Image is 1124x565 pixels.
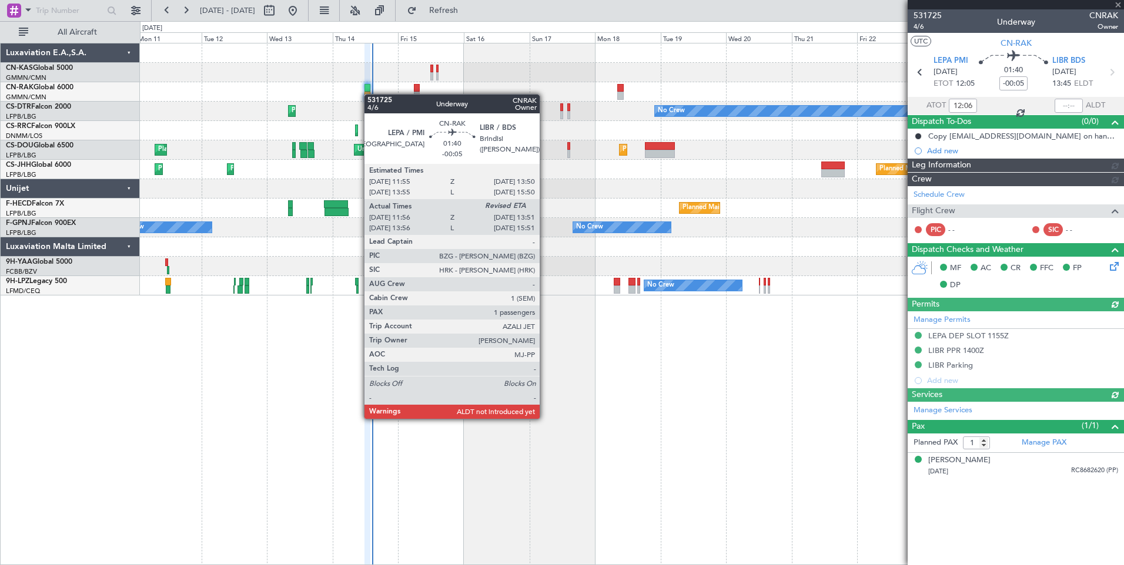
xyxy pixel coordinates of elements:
a: CS-DTRFalcon 2000 [6,103,71,110]
span: FFC [1040,263,1053,274]
span: Dispatch To-Dos [912,115,971,129]
a: LFPB/LBG [6,151,36,160]
span: 13:45 [1052,78,1071,90]
span: [DATE] [934,66,958,78]
span: [DATE] [1052,66,1076,78]
span: DP [950,280,961,291]
label: Planned PAX [914,437,958,449]
a: LFPB/LBG [6,209,36,218]
div: Sat 16 [464,32,530,43]
a: CS-DOUGlobal 6500 [6,142,73,149]
span: (1/1) [1082,419,1099,432]
div: Thu 21 [792,32,858,43]
div: Tue 12 [202,32,267,43]
span: LIBR BDS [1052,55,1085,67]
a: CN-RAKGlobal 6000 [6,84,73,91]
div: No Crew [647,277,674,294]
span: LEPA PMI [934,55,968,67]
div: Underway [997,16,1035,28]
span: All Aircraft [31,28,124,36]
span: 9H-LPZ [6,278,29,285]
button: Refresh [402,1,472,20]
a: LFPB/LBG [6,170,36,179]
span: F-HECD [6,200,32,207]
a: 9H-YAAGlobal 5000 [6,258,72,265]
span: 01:40 [1004,65,1023,76]
div: No Crew [450,277,477,294]
a: F-HECDFalcon 7X [6,200,64,207]
a: Manage PAX [1022,437,1066,449]
a: GMMN/CMN [6,93,46,102]
div: Fri 15 [398,32,464,43]
span: RC8682620 (PP) [1071,466,1118,476]
div: Wed 13 [267,32,333,43]
span: CS-DOU [6,142,34,149]
a: GMMN/CMN [6,73,46,82]
span: CN-RAK [6,84,34,91]
span: 12:05 [956,78,975,90]
span: 531725 [914,9,942,22]
div: Planned Maint [GEOGRAPHIC_DATA] ([GEOGRAPHIC_DATA]) [158,160,343,178]
div: Planned Maint [GEOGRAPHIC_DATA] ([GEOGRAPHIC_DATA]) [423,102,608,120]
a: FCBB/BZV [6,267,37,276]
div: Add new [927,146,1118,156]
div: Mon 11 [136,32,202,43]
input: Trip Number [36,2,103,19]
a: LFMD/CEQ [6,287,40,295]
span: ALDT [1086,100,1105,112]
a: CS-RRCFalcon 900LX [6,123,75,130]
button: All Aircraft [13,23,128,42]
div: Tue 19 [661,32,727,43]
span: [DATE] - [DATE] [200,5,255,16]
span: CNRAK [1089,9,1118,22]
span: ELDT [1074,78,1093,90]
span: ATOT [926,100,946,112]
span: Owner [1089,22,1118,32]
span: CS-DTR [6,103,31,110]
div: No Crew [658,102,685,120]
span: [DATE] [928,467,948,476]
div: Copy [EMAIL_ADDRESS][DOMAIN_NAME] on handling requests [928,131,1118,141]
div: Planned Maint [GEOGRAPHIC_DATA] ([GEOGRAPHIC_DATA]) [683,199,868,217]
span: FP [1073,263,1082,274]
span: 4/6 [914,22,942,32]
a: CS-JHHGlobal 6000 [6,162,71,169]
a: F-GPNJFalcon 900EX [6,220,76,227]
a: DNMM/LOS [6,132,42,140]
div: Planned Maint Sofia [292,102,352,120]
div: Unplanned Maint [GEOGRAPHIC_DATA] ([GEOGRAPHIC_DATA]) [357,141,551,159]
span: (0/0) [1082,115,1099,127]
a: CN-KASGlobal 5000 [6,65,73,72]
div: No Crew [576,218,603,236]
a: LFPB/LBG [6,112,36,121]
div: Wed 20 [726,32,792,43]
span: AC [981,263,991,274]
span: CN-KAS [6,65,33,72]
div: Planned Maint [GEOGRAPHIC_DATA] ([GEOGRAPHIC_DATA]) [230,160,416,178]
span: 9H-YAA [6,258,32,265]
span: Dispatch Checks and Weather [912,243,1023,257]
div: [DATE] [142,23,162,33]
a: 9H-LPZLegacy 500 [6,278,67,285]
div: Planned Maint London ([GEOGRAPHIC_DATA]) [879,160,1020,178]
div: Planned Maint [GEOGRAPHIC_DATA] ([GEOGRAPHIC_DATA]) [158,141,343,159]
span: CS-RRC [6,123,31,130]
div: Sun 17 [530,32,596,43]
span: MF [950,263,961,274]
span: ETOT [934,78,953,90]
span: CN-RAK [1001,37,1032,49]
div: [PERSON_NAME] [928,455,991,466]
div: Mon 18 [595,32,661,43]
span: F-GPNJ [6,220,31,227]
span: CR [1011,263,1021,274]
div: Thu 14 [333,32,399,43]
span: Pax [912,420,925,433]
button: UTC [911,36,931,46]
div: Planned Maint [GEOGRAPHIC_DATA] ([GEOGRAPHIC_DATA]) [420,160,606,178]
span: CS-JHH [6,162,31,169]
span: Refresh [419,6,469,15]
div: Fri 22 [857,32,923,43]
a: LFPB/LBG [6,228,36,237]
div: Planned Maint [GEOGRAPHIC_DATA] ([GEOGRAPHIC_DATA]) [623,141,808,159]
